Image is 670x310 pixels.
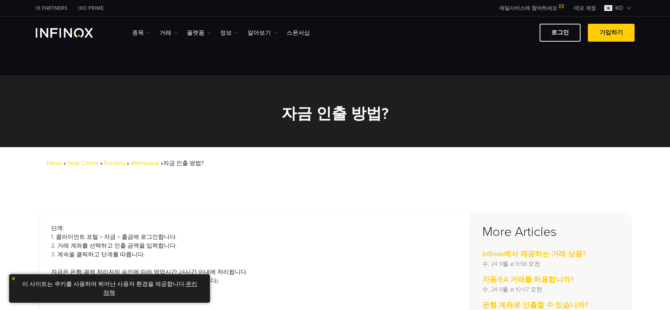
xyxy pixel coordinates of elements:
a: Home [47,160,62,167]
a: INFINOX MENU [568,4,601,12]
span: ko [612,4,626,12]
a: 정보 [220,28,238,37]
a: Withdrawal [131,160,159,167]
span: 자금 인출 방법? [163,160,204,167]
a: INFINOX Logo [36,28,110,38]
a: Infinox에서 제공하는 거래 상품? 수, 24 9월 at 9:58 오전 [482,249,619,268]
a: 알아보기 [248,28,277,37]
span: » [64,160,66,167]
span: » [161,160,204,167]
strong: 은행 계좌로 인출할 수 있습니까? [482,301,588,310]
span: » [100,160,204,167]
a: 로그인 [540,24,581,42]
p: 수, 24 9월 at 10:07 오전 [482,285,619,294]
p: 단계: 1. 클라이언트 포털 > 자금 > 출금에 로그인합니다. 2. 거래 계좌를 선택하고 인출 금액을 입력합니다. 3. 계속을 클릭하고 단계를 따릅니다. 자금은 은행/결제 처... [51,224,460,285]
a: INFINOX [73,4,109,12]
a: 가입하기 [588,24,635,42]
a: Help Center [68,160,99,167]
p: 수, 24 9월 at 9:58 오전 [482,260,619,268]
strong: Infinox에서 제공하는 거래 상품? [482,250,586,259]
span: » [127,160,204,167]
a: 종목 [132,28,150,37]
a: INFINOX [30,4,73,12]
a: Funding [104,160,125,167]
strong: 자동/EA 거래를 허용합니까? [482,275,574,284]
a: 자동/EA 거래를 허용합니까? 수, 24 9월 at 10:07 오전 [482,274,619,294]
a: 메일서비스에 참여하세요 [494,5,568,11]
a: 거래 [160,28,178,37]
img: yellow close icon [11,276,16,281]
p: 이 사이트는 쿠키를 사용하여 뛰어난 사용자 환경을 제공합니다. . [13,278,206,299]
a: 플랫폼 [187,28,211,37]
a: 스폰서십 [287,28,310,37]
h3: More Articles [482,224,619,240]
h2: 자금 인출 방법? [171,104,499,123]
